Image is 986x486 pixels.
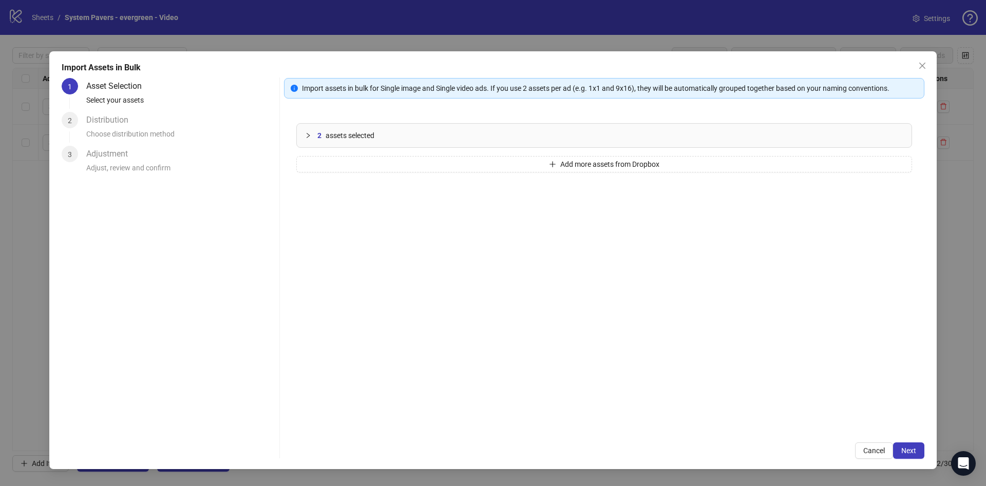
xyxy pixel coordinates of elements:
span: close [918,62,926,70]
button: Add more assets from Dropbox [296,156,912,172]
span: Next [901,446,916,455]
div: Import Assets in Bulk [62,62,924,74]
span: Add more assets from Dropbox [560,160,659,168]
div: Adjust, review and confirm [86,162,275,180]
button: Close [914,57,931,74]
span: 2 [68,116,72,125]
div: 2assets selected [297,124,912,147]
span: collapsed [305,132,311,139]
div: Open Intercom Messenger [951,451,976,476]
div: Distribution [86,112,137,128]
div: Asset Selection [86,78,150,94]
div: Choose distribution method [86,128,275,146]
div: Select your assets [86,94,275,112]
button: Next [893,442,924,459]
span: assets selected [326,130,374,141]
div: Import assets in bulk for Single image and Single video ads. If you use 2 assets per ad (e.g. 1x1... [302,83,918,94]
span: 3 [68,150,72,159]
span: 1 [68,83,72,91]
div: Adjustment [86,146,136,162]
span: Cancel [863,446,885,455]
button: Cancel [855,442,893,459]
span: plus [549,161,556,168]
span: 2 [317,130,321,141]
span: info-circle [291,85,298,92]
